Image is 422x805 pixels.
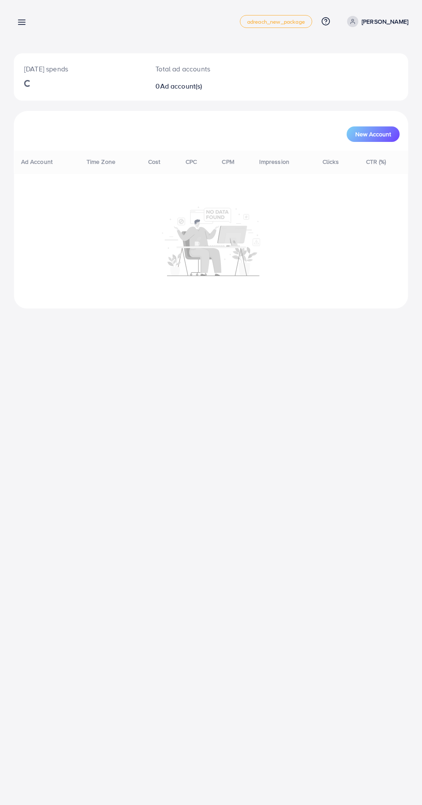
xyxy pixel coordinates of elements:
[347,126,400,142] button: New Account
[344,16,408,27] a: [PERSON_NAME]
[355,131,391,137] span: New Account
[362,16,408,27] p: [PERSON_NAME]
[240,15,312,28] a: adreach_new_package
[160,81,202,91] span: Ad account(s)
[247,19,305,25] span: adreach_new_package
[155,64,233,74] p: Total ad accounts
[155,82,233,90] h2: 0
[24,64,135,74] p: [DATE] spends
